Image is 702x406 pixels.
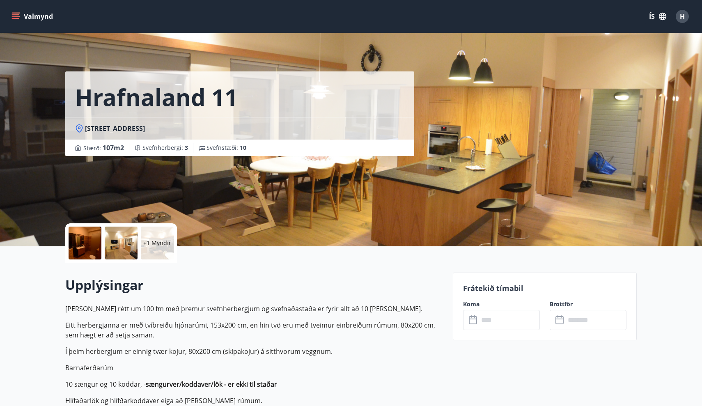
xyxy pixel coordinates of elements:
[550,300,626,308] label: Brottför
[10,9,56,24] button: menu
[463,283,626,294] p: Frátekið tímabil
[103,143,124,152] span: 107 m2
[75,81,238,112] h1: Hrafnaland 11
[680,12,685,21] span: H
[65,276,443,294] h2: Upplýsingar
[240,144,246,151] span: 10
[65,363,443,373] p: Barnaferðarúm
[185,144,188,151] span: 3
[65,396,443,406] p: Hlífaðarlök og hlífðarkoddaver eiga að [PERSON_NAME] rúmum.
[65,379,443,389] p: 10 sængur og 10 koddar, -
[146,380,277,389] strong: sængurver/koddaver/lök - er ekki til staðar
[85,124,145,133] span: [STREET_ADDRESS]
[65,346,443,356] p: Í þeim herbergjum er einnig tvær kojur, 80x200 cm (skipakojur) á sitthvorum veggnum.
[65,320,443,340] p: Eitt herbergjanna er með tvíbreiðu hjónarúmi, 153x200 cm, en hin tvö eru með tveimur einbreiðum r...
[206,144,246,152] span: Svefnstæði :
[672,7,692,26] button: H
[65,304,443,314] p: [PERSON_NAME] rétt um 100 fm með þremur svefnherbergjum og svefnaðastaða er fyrir allt að 10 [PER...
[463,300,540,308] label: Koma
[645,9,671,24] button: ÍS
[143,239,171,247] p: +1 Myndir
[142,144,188,152] span: Svefnherbergi :
[83,143,124,153] span: Stærð :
